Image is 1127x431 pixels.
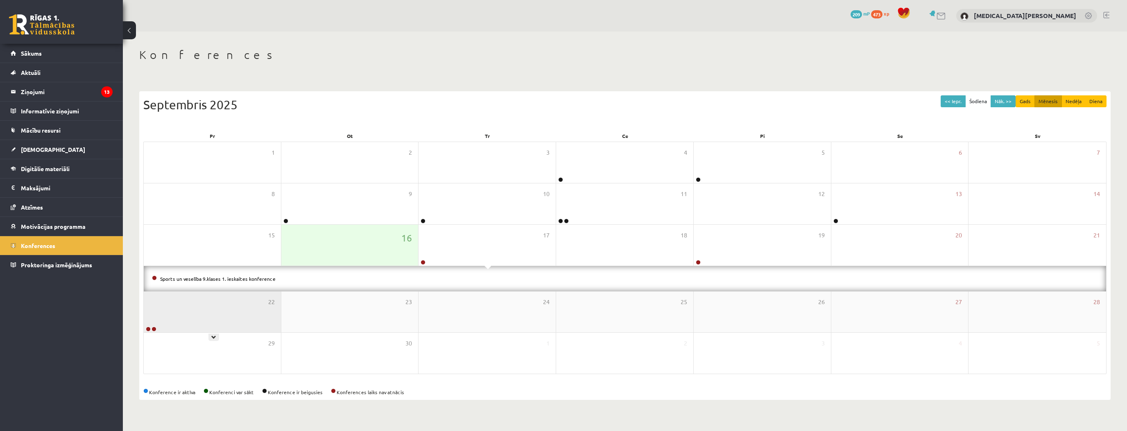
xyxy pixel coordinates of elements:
span: Aktuāli [21,69,41,76]
div: Pi [694,130,831,142]
span: Sākums [21,50,42,57]
span: Mācību resursi [21,126,61,134]
span: Motivācijas programma [21,223,86,230]
span: 24 [543,298,550,307]
span: 5 [821,148,825,157]
span: 8 [272,190,275,199]
span: 473 [871,10,883,18]
span: 18 [681,231,687,240]
span: 21 [1093,231,1100,240]
span: 22 [268,298,275,307]
a: Mācību resursi [11,121,113,140]
span: Digitālie materiāli [21,165,70,172]
a: Konferences [11,236,113,255]
span: 2 [409,148,412,157]
span: 1 [272,148,275,157]
span: 20 [955,231,962,240]
span: 27 [955,298,962,307]
span: 26 [818,298,825,307]
span: 14 [1093,190,1100,199]
span: 9 [409,190,412,199]
button: Diena [1085,95,1107,107]
span: Konferences [21,242,55,249]
span: 16 [401,231,412,245]
span: 19 [818,231,825,240]
legend: Ziņojumi [21,82,113,101]
span: 15 [268,231,275,240]
span: 17 [543,231,550,240]
span: 1 [546,339,550,348]
span: 10 [543,190,550,199]
a: Informatīvie ziņojumi [11,102,113,120]
a: Atzīmes [11,198,113,217]
span: 2 [684,339,687,348]
span: 12 [818,190,825,199]
div: Konference ir aktīva Konferenci var sākt Konference ir beigusies Konferences laiks nav atnācis [143,388,1107,396]
span: 209 [851,10,862,18]
div: Tr [419,130,556,142]
span: 4 [959,339,962,348]
span: 7 [1097,148,1100,157]
span: 3 [546,148,550,157]
span: 5 [1097,339,1100,348]
span: 23 [405,298,412,307]
button: << Iepr. [941,95,966,107]
button: Šodiena [965,95,991,107]
div: Ce [556,130,694,142]
a: 209 mP [851,10,870,17]
span: mP [863,10,870,17]
div: Se [831,130,969,142]
a: [MEDICAL_DATA][PERSON_NAME] [974,11,1076,20]
button: Nāk. >> [991,95,1016,107]
div: Sv [969,130,1107,142]
a: 473 xp [871,10,893,17]
div: Septembris 2025 [143,95,1107,114]
span: 29 [268,339,275,348]
span: Proktoringa izmēģinājums [21,261,92,269]
a: Motivācijas programma [11,217,113,236]
a: Rīgas 1. Tālmācības vidusskola [9,14,75,35]
h1: Konferences [139,48,1111,62]
i: 13 [101,86,113,97]
button: Gads [1016,95,1035,107]
legend: Maksājumi [21,178,113,197]
span: 6 [959,148,962,157]
span: 13 [955,190,962,199]
a: Ziņojumi13 [11,82,113,101]
span: 11 [681,190,687,199]
img: Nikita Gendeļmans [960,12,969,20]
span: Atzīmes [21,203,43,211]
a: Maksājumi [11,178,113,197]
span: xp [884,10,889,17]
a: [DEMOGRAPHIC_DATA] [11,140,113,159]
a: Digitālie materiāli [11,159,113,178]
a: Sākums [11,44,113,63]
a: Sports un veselība 9.klases 1. ieskaites konference [160,275,276,282]
div: Ot [281,130,419,142]
button: Mēnesis [1034,95,1062,107]
div: Pr [143,130,281,142]
span: 4 [684,148,687,157]
a: Proktoringa izmēģinājums [11,255,113,274]
span: [DEMOGRAPHIC_DATA] [21,146,85,153]
span: 3 [821,339,825,348]
span: 28 [1093,298,1100,307]
legend: Informatīvie ziņojumi [21,102,113,120]
button: Nedēļa [1061,95,1086,107]
a: Aktuāli [11,63,113,82]
span: 30 [405,339,412,348]
span: 25 [681,298,687,307]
